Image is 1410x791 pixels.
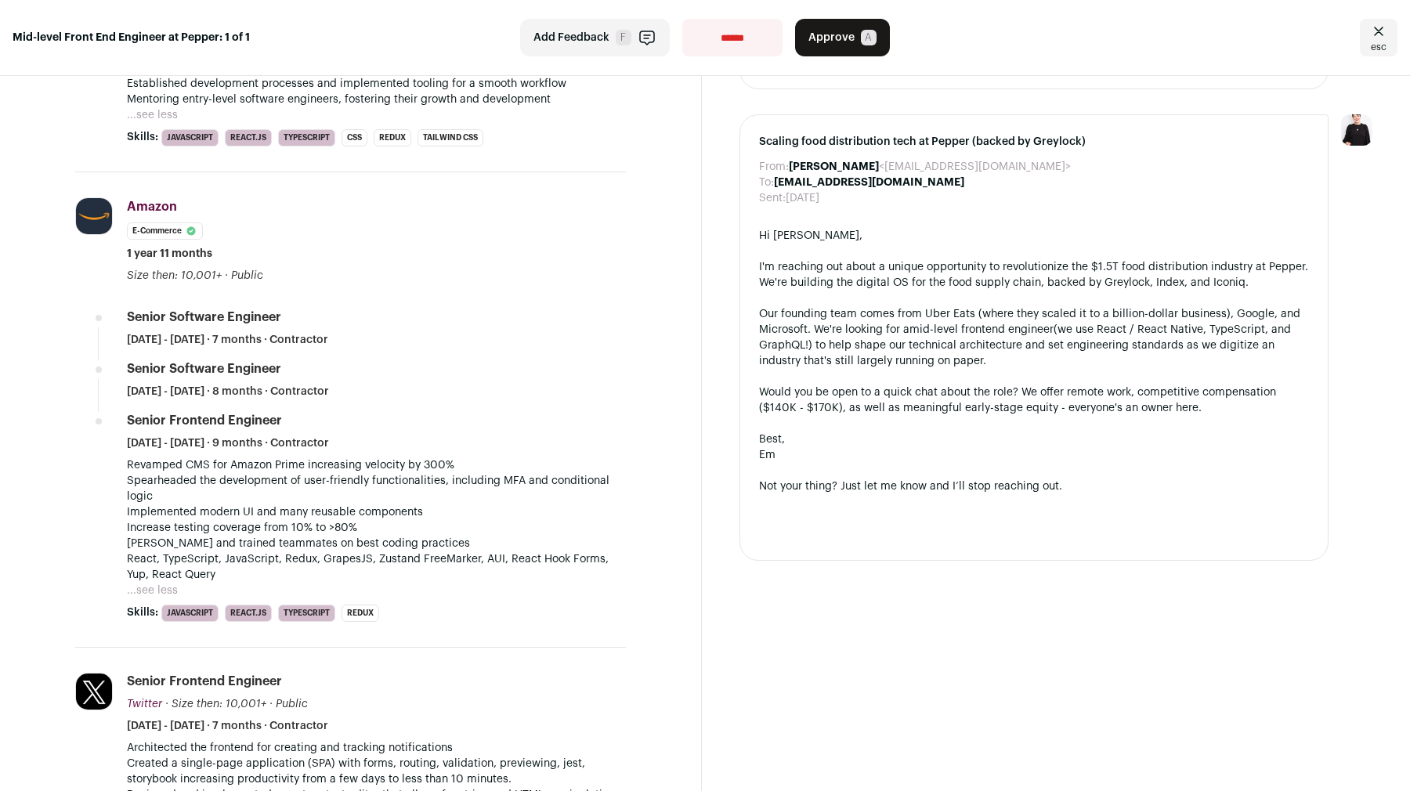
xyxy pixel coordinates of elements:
p: Revamped CMS for Amazon Prime increasing velocity by 300% Spearheaded the development of user-fri... [127,457,626,583]
dt: To: [759,175,774,190]
span: [DATE] - [DATE] · 9 months · Contractor [127,435,329,451]
span: Twitter [127,699,162,710]
div: Hi [PERSON_NAME], [759,228,1309,244]
span: [DATE] - [DATE] · 7 months · Contractor [127,718,328,734]
span: Scaling food distribution tech at Pepper (backed by Greylock) [759,134,1309,150]
li: JavaScript [161,129,219,146]
span: [DATE] - [DATE] · 7 months · Contractor [127,332,328,348]
li: Redux [342,605,379,622]
button: ...see less [127,583,178,598]
div: I'm reaching out about a unique opportunity to revolutionize the $1.5T food distribution industry... [759,259,1309,291]
span: F [616,30,631,45]
div: Senior Software Engineer [127,309,281,326]
button: ...see less [127,107,178,123]
span: · Size then: 10,001+ [165,699,266,710]
dd: [DATE] [786,190,819,206]
span: · [225,268,228,284]
button: Approve A [795,19,890,56]
b: [PERSON_NAME] [789,161,879,172]
div: Would you be open to a quick chat about the role? We offer remote work, competitive compensation ... [759,385,1309,416]
button: Add Feedback F [520,19,670,56]
span: Approve [808,30,855,45]
dt: Sent: [759,190,786,206]
span: · [269,696,273,712]
span: Public [276,699,308,710]
li: TypeScript [278,605,335,622]
li: Redux [374,129,411,146]
li: CSS [342,129,367,146]
p: Architecting and leading the development of a Chrome Extension using React, Typescript, Javascrip... [127,45,626,107]
li: React.js [225,605,272,622]
div: Best, [759,432,1309,447]
div: Our founding team comes from Uber Eats (where they scaled it to a billion-dollar business), Googl... [759,306,1309,369]
img: e5e7634e5d1a1ec110214c83514b02d6c09da941cbfdff9e6923ed4b53648734.jpg [76,674,112,710]
span: Public [231,270,263,281]
li: JavaScript [161,605,219,622]
span: Add Feedback [533,30,609,45]
span: Size then: 10,001+ [127,270,222,281]
span: Skills: [127,129,158,145]
div: Em [759,447,1309,463]
dd: <[EMAIL_ADDRESS][DOMAIN_NAME]> [789,159,1071,175]
span: Amazon [127,200,177,213]
span: 1 year 11 months [127,246,212,262]
span: A [861,30,877,45]
li: TypeScript [278,129,335,146]
img: 9240684-medium_jpg [1341,114,1372,146]
li: Tailwind CSS [418,129,483,146]
div: Senior Frontend Engineer [127,412,282,429]
span: esc [1371,41,1386,53]
div: Senior Software Engineer [127,360,281,377]
b: [EMAIL_ADDRESS][DOMAIN_NAME] [774,177,964,188]
span: [DATE] - [DATE] · 8 months · Contractor [127,384,329,399]
strong: Mid-level Front End Engineer at Pepper: 1 of 1 [13,30,250,45]
dt: From: [759,159,789,175]
img: e36df5e125c6fb2c61edd5a0d3955424ed50ce57e60c515fc8d516ef803e31c7.jpg [76,198,112,234]
span: Skills: [127,605,158,620]
div: Senior Frontend Engineer [127,673,282,690]
li: React.js [225,129,272,146]
li: E-commerce [127,222,203,240]
a: Close [1360,19,1397,56]
div: Not your thing? Just let me know and I’ll stop reaching out. [759,479,1309,494]
a: mid-level frontend engineer [909,324,1054,335]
